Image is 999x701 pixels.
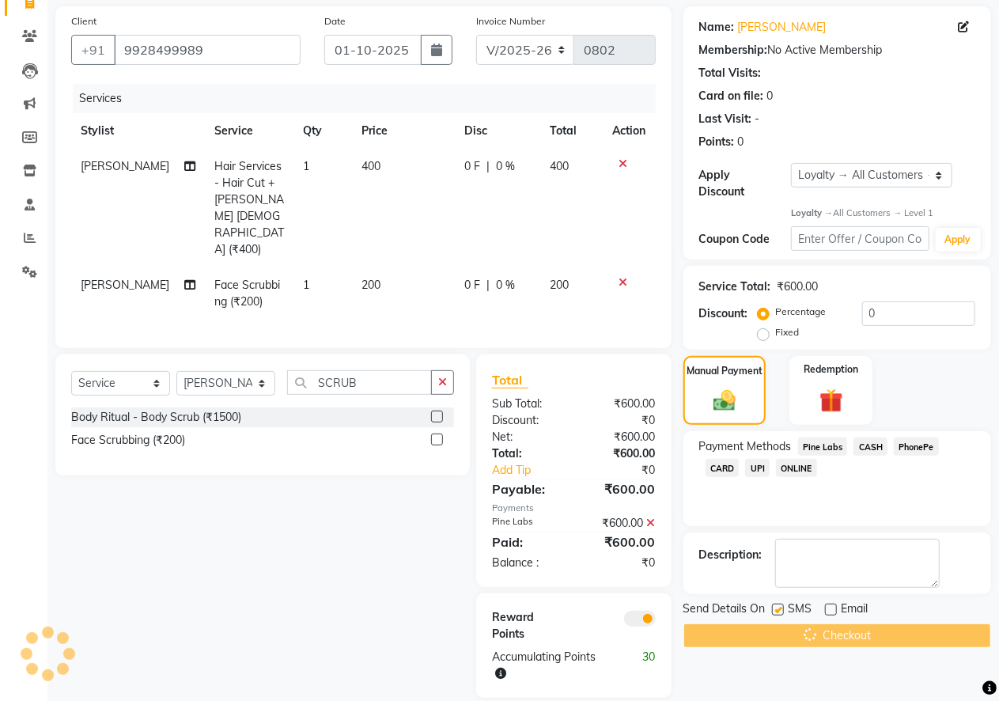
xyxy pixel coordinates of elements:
[476,14,545,28] label: Invoice Number
[621,649,668,682] div: 30
[699,438,792,455] span: Payment Methods
[776,459,817,477] span: ONLINE
[455,113,540,149] th: Disc
[480,515,573,532] div: Pine Labs
[114,35,301,65] input: Search by Name/Mobile/Email/Code
[604,113,656,149] th: Action
[745,459,770,477] span: UPI
[791,226,929,251] input: Enter Offer / Coupon Code
[214,278,280,309] span: Face Scrubbing (₹200)
[573,532,667,551] div: ₹600.00
[699,19,735,36] div: Name:
[798,438,848,456] span: Pine Labs
[486,158,490,175] span: |
[71,113,205,149] th: Stylist
[81,278,169,292] span: [PERSON_NAME]
[540,113,603,149] th: Total
[699,42,975,59] div: No Active Membership
[550,278,569,292] span: 200
[480,462,589,479] a: Add Tip
[738,134,744,150] div: 0
[791,207,975,220] div: All Customers → Level 1
[214,159,284,256] span: Hair Services - Hair Cut + [PERSON_NAME] [DEMOGRAPHIC_DATA] (₹400)
[71,409,241,426] div: Body Ritual - Body Scrub (₹1500)
[293,113,353,149] th: Qty
[699,111,752,127] div: Last Visit:
[573,412,667,429] div: ₹0
[480,396,573,412] div: Sub Total:
[480,445,573,462] div: Total:
[687,364,762,378] label: Manual Payment
[776,325,800,339] label: Fixed
[573,555,667,571] div: ₹0
[589,462,668,479] div: ₹0
[303,278,309,292] span: 1
[738,19,827,36] a: [PERSON_NAME]
[71,432,185,449] div: Face Scrubbing (₹200)
[573,515,667,532] div: ₹600.00
[894,438,939,456] span: PhonePe
[352,113,455,149] th: Price
[699,231,791,248] div: Coupon Code
[842,601,868,620] span: Email
[706,388,743,413] img: _cash.svg
[205,113,293,149] th: Service
[492,502,656,515] div: Payments
[361,278,380,292] span: 200
[699,279,771,295] div: Service Total:
[573,445,667,462] div: ₹600.00
[699,167,791,200] div: Apply Discount
[73,84,668,113] div: Services
[778,279,819,295] div: ₹600.00
[464,277,480,294] span: 0 F
[699,42,768,59] div: Membership:
[699,65,762,81] div: Total Visits:
[573,429,667,445] div: ₹600.00
[464,158,480,175] span: 0 F
[480,532,573,551] div: Paid:
[853,438,887,456] span: CASH
[361,159,380,173] span: 400
[81,159,169,173] span: [PERSON_NAME]
[480,412,573,429] div: Discount:
[755,111,760,127] div: -
[480,479,573,498] div: Payable:
[480,555,573,571] div: Balance :
[496,277,515,294] span: 0 %
[699,88,764,104] div: Card on file:
[573,479,667,498] div: ₹600.00
[480,609,573,642] div: Reward Points
[699,134,735,150] div: Points:
[71,14,96,28] label: Client
[496,158,515,175] span: 0 %
[573,396,667,412] div: ₹600.00
[550,159,569,173] span: 400
[480,649,620,682] div: Accumulating Points
[71,35,115,65] button: +91
[936,228,981,252] button: Apply
[699,305,748,322] div: Discount:
[706,459,740,477] span: CARD
[812,386,851,415] img: _gift.svg
[683,601,766,620] span: Send Details On
[699,547,762,563] div: Description:
[486,277,490,294] span: |
[287,370,432,395] input: Search or Scan
[791,207,833,218] strong: Loyalty →
[767,88,774,104] div: 0
[480,429,573,445] div: Net:
[324,14,346,28] label: Date
[492,372,528,388] span: Total
[303,159,309,173] span: 1
[789,601,812,620] span: SMS
[804,362,858,377] label: Redemption
[776,305,827,319] label: Percentage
